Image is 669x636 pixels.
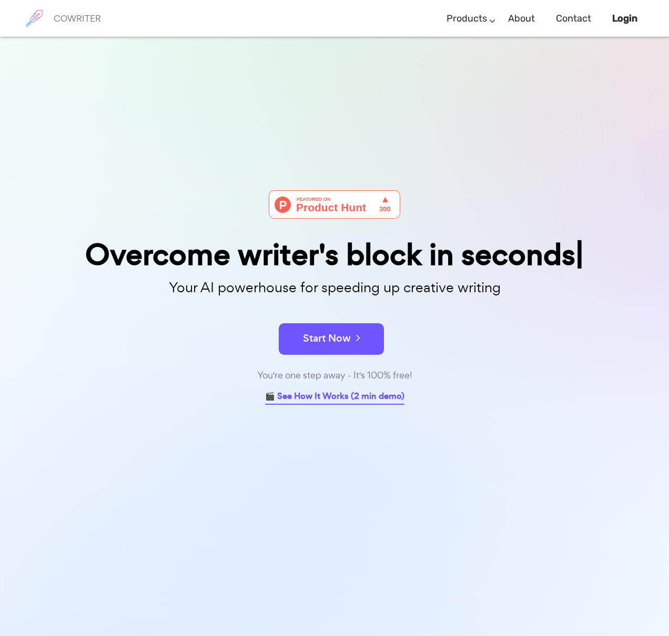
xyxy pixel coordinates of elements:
[265,389,404,405] a: 🎬 See How It Works (2 min demo)
[269,190,400,219] img: Cowriter - Your AI buddy for speeding up creative writing | Product Hunt
[556,3,591,34] a: Contact
[279,323,384,355] button: Start Now
[72,240,597,270] div: Overcome writer's block in seconds
[72,368,597,383] div: You're one step away - It's 100% free!
[508,3,535,34] a: About
[21,5,47,32] img: brand logo
[612,13,637,24] b: Login
[54,14,101,23] h6: COWRITER
[612,3,637,34] a: Login
[72,276,597,299] p: Your AI powerhouse for speeding up creative writing
[447,3,487,34] a: Products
